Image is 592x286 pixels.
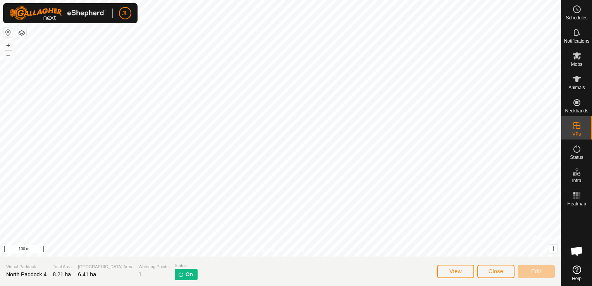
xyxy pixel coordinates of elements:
button: View [437,265,474,278]
span: [GEOGRAPHIC_DATA] Area [78,264,132,270]
span: View [449,268,462,274]
button: – [3,51,13,60]
span: North Paddock 4 [6,271,46,277]
span: Virtual Paddock [6,264,46,270]
span: Status [175,262,198,269]
span: i [552,245,554,252]
span: Animals [568,85,585,90]
span: Mobs [571,62,582,67]
button: + [3,41,13,50]
span: JL [122,9,128,17]
a: Contact Us [288,246,311,253]
span: 1 [138,271,141,277]
div: Open chat [565,239,589,263]
a: Privacy Policy [250,246,279,253]
span: VPs [572,132,581,136]
button: i [549,245,558,253]
img: Gallagher Logo [9,6,106,20]
span: 8.21 ha [53,271,71,277]
span: Status [570,155,583,160]
span: Total Area [53,264,72,270]
img: turn-on [178,271,184,277]
span: Close [489,268,503,274]
span: Notifications [564,39,589,43]
button: Close [477,265,515,278]
a: Help [561,262,592,284]
span: On [186,270,193,279]
span: Edit [531,268,541,274]
span: Heatmap [567,202,586,206]
span: 6.41 ha [78,271,96,277]
span: Neckbands [565,109,588,113]
span: Schedules [566,16,587,20]
span: Infra [572,178,581,183]
span: Help [572,276,582,281]
button: Reset Map [3,28,13,37]
button: Edit [518,265,555,278]
span: Watering Points [138,264,168,270]
button: Map Layers [17,28,26,38]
